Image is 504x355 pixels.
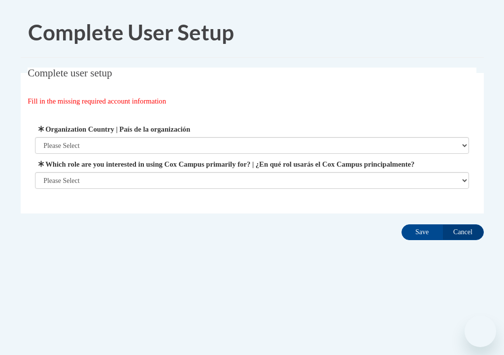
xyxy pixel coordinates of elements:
label: Which role are you interested in using Cox Campus primarily for? | ¿En qué rol usarás el Cox Camp... [35,159,469,170]
input: Save [402,224,443,240]
input: Cancel [442,224,484,240]
label: Organization Country | País de la organización [35,124,469,135]
span: Complete user setup [28,67,112,79]
span: Fill in the missing required account information [28,97,166,105]
span: Complete User Setup [28,19,234,45]
iframe: Button to launch messaging window [465,316,496,347]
